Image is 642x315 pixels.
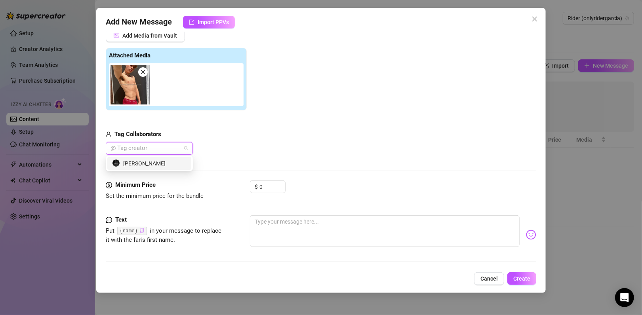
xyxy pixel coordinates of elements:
[109,52,150,59] strong: Attached Media
[114,32,119,38] span: picture
[140,69,146,75] span: close
[183,16,235,28] button: Import PPVs
[107,157,191,170] div: Mateo Laurent
[106,192,204,199] span: Set the minimum price for the bundle
[106,16,172,28] span: Add New Message
[117,227,147,235] code: {name}
[615,288,634,307] div: Open Intercom Messenger
[115,181,156,188] strong: Minimum Price
[114,131,161,138] strong: Tag Collaborators
[122,32,177,39] span: Add Media from Vault
[106,130,111,139] span: user
[513,275,530,282] span: Create
[106,29,185,42] button: Add Media from Vault
[507,272,536,285] button: Create
[139,228,145,233] span: copy
[198,19,229,25] span: Import PPVs
[106,180,112,190] span: dollar
[189,19,194,25] span: import
[474,272,504,285] button: Cancel
[139,228,145,234] button: Click to Copy
[115,216,127,223] strong: Text
[106,227,221,244] span: Put in your message to replace it with the fan's first name.
[112,159,120,167] img: avatar.jpg
[106,215,112,225] span: message
[526,230,536,240] img: svg%3e
[532,16,538,22] span: close
[480,275,498,282] span: Cancel
[110,65,150,104] img: media
[112,159,187,168] div: [PERSON_NAME]
[528,13,541,25] button: Close
[528,16,541,22] span: Close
